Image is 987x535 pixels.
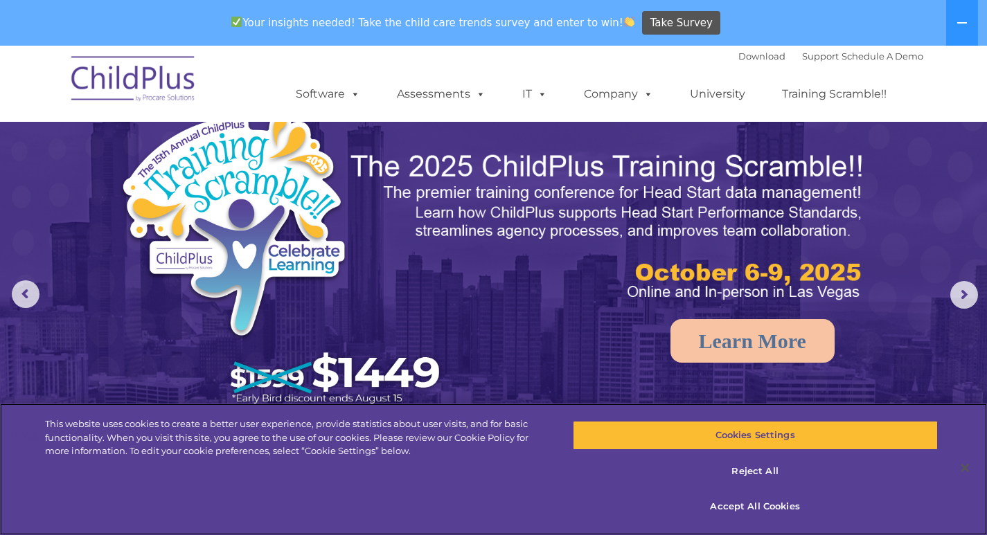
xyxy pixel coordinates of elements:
[642,11,720,35] a: Take Survey
[570,80,667,108] a: Company
[573,492,938,521] button: Accept All Cookies
[231,17,242,27] img: ✅
[282,80,374,108] a: Software
[738,51,785,62] a: Download
[802,51,839,62] a: Support
[64,46,203,116] img: ChildPlus by Procare Solutions
[624,17,634,27] img: 👏
[950,453,980,483] button: Close
[508,80,561,108] a: IT
[768,80,900,108] a: Training Scramble!!
[670,319,835,363] a: Learn More
[650,11,713,35] span: Take Survey
[842,51,923,62] a: Schedule A Demo
[383,80,499,108] a: Assessments
[738,51,923,62] font: |
[573,457,938,486] button: Reject All
[45,417,543,458] div: This website uses cookies to create a better user experience, provide statistics about user visit...
[573,421,938,450] button: Cookies Settings
[676,80,759,108] a: University
[226,9,641,36] span: Your insights needed! Take the child care trends survey and enter to win!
